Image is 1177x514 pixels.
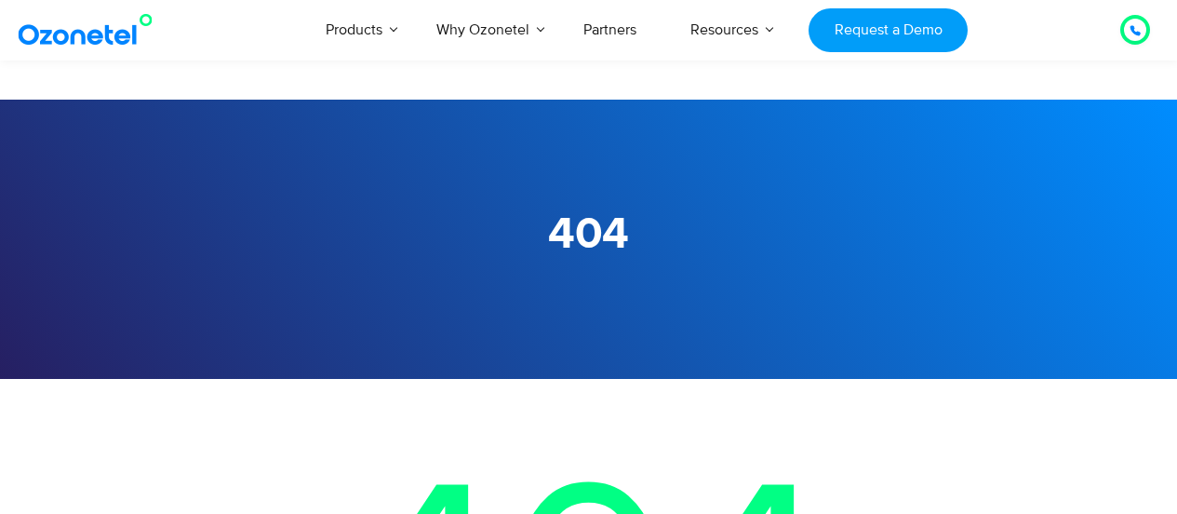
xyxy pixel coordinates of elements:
h1: 404 [73,210,1105,261]
a: Request a Demo [809,8,968,52]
